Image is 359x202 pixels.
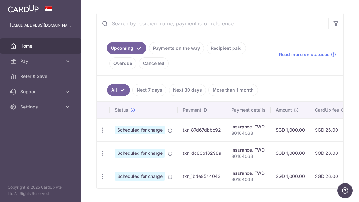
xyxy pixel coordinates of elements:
[20,73,62,80] span: Refer & Save
[107,42,146,54] a: Upcoming
[226,102,271,118] th: Payment details
[315,107,339,113] span: CardUp fee
[20,43,62,49] span: Home
[139,57,169,69] a: Cancelled
[337,183,353,199] iframe: Opens a widget where you can find more information
[231,130,266,136] p: 80164063
[310,165,351,188] td: SGD 26.00
[276,107,292,113] span: Amount
[208,84,258,96] a: More than 1 month
[231,147,266,153] div: Insurance. FWD
[231,176,266,183] p: 80164063
[115,126,165,134] span: Scheduled for charge
[178,141,226,165] td: txn_dc63b16298a
[271,141,310,165] td: SGD 1,000.00
[231,153,266,160] p: 80164063
[115,107,128,113] span: Status
[279,51,336,58] a: Read more on statuses
[231,124,266,130] div: Insurance. FWD
[279,51,330,58] span: Read more on statuses
[109,57,136,69] a: Overdue
[169,84,206,96] a: Next 30 days
[178,102,226,118] th: Payment ID
[178,165,226,188] td: txn_1bde8544043
[20,104,62,110] span: Settings
[97,13,328,34] input: Search by recipient name, payment id or reference
[115,172,165,181] span: Scheduled for charge
[231,170,266,176] div: Insurance. FWD
[207,42,246,54] a: Recipient paid
[310,141,351,165] td: SGD 26.00
[20,58,62,64] span: Pay
[132,84,166,96] a: Next 7 days
[310,118,351,141] td: SGD 26.00
[149,42,204,54] a: Payments on the way
[8,5,39,13] img: CardUp
[20,88,62,95] span: Support
[271,118,310,141] td: SGD 1,000.00
[178,118,226,141] td: txn_87d67dbbc92
[271,165,310,188] td: SGD 1,000.00
[115,149,165,158] span: Scheduled for charge
[10,22,71,29] p: [EMAIL_ADDRESS][DOMAIN_NAME]
[107,84,130,96] a: All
